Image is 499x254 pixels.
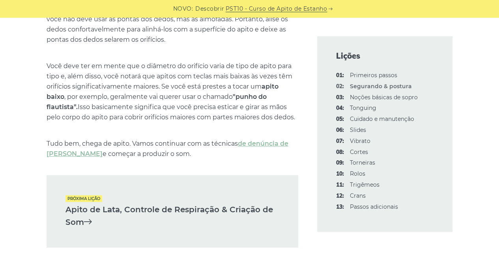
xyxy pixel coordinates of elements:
a: Apito de Lata, Controle de Respiração & Criação de Som [65,203,279,229]
font: Trigêmeos [350,181,379,188]
font: Passos adicionais [350,203,398,210]
a: 12:Crans [350,192,366,199]
span: 01: [336,71,344,80]
a: 04:Tonguing [350,104,376,111]
font: PST10 - Curso de Apito de Estanho [226,5,327,12]
font: Noções básicas de sopro [350,94,418,101]
a: 01:Primeiros passos [350,72,397,79]
font: Rolos [350,170,365,177]
font: Tonguing [350,104,376,111]
span: 13: [336,202,344,212]
span: 12: [336,191,344,201]
font: Cuidado e manutenção [350,115,414,122]
a: PST10 - Curso de Apito de Estanho [226,4,327,13]
font: Torneiras [350,159,375,166]
span: 03: [336,93,344,102]
p: Tudo bem, chega de apito. Vamos continuar com as técnicas e começar a produzir o som. [47,139,298,159]
font: Apito de Lata, Controle de Respiração & Criação de Som [65,205,273,227]
span: 05: [336,115,344,124]
a: 07:Vibrato [350,137,370,145]
a: 09:Torneiras [350,159,375,166]
font: Slides [350,126,366,133]
a: 05:Cuidado e manutenção [350,115,414,122]
font: Vibrato [350,137,370,145]
span: 07: [336,137,344,146]
span: NOVO: [173,4,193,13]
span: 04: [336,104,344,113]
a: 11:Trigêmeos [350,181,379,188]
font: Primeiros passos [350,72,397,79]
span: 02: [336,82,344,91]
span: 10: [336,169,344,179]
p: Você deve ter em mente que o diâmetro do orifício varia de tipo de apito para tipo e, além disso,... [47,61,298,122]
font: Crans [350,192,366,199]
a: 13:Passos adicionais [350,203,398,210]
span: 08: [336,148,344,157]
span: 09: [336,158,344,168]
span: Lições [336,50,434,61]
font: Segurando & postura [350,83,412,90]
span: 11: [336,180,344,190]
a: 06:Slides [350,126,366,133]
a: 10:Rolos [350,170,365,177]
span: 06: [336,126,344,135]
a: 08:Cortes [350,148,368,156]
span: Descobrir [195,4,224,13]
span: Próxima lição [65,195,102,202]
a: 03:Noções básicas de sopro [350,94,418,101]
a: de denúncia de [PERSON_NAME] [47,140,288,158]
font: Cortes [350,148,368,156]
